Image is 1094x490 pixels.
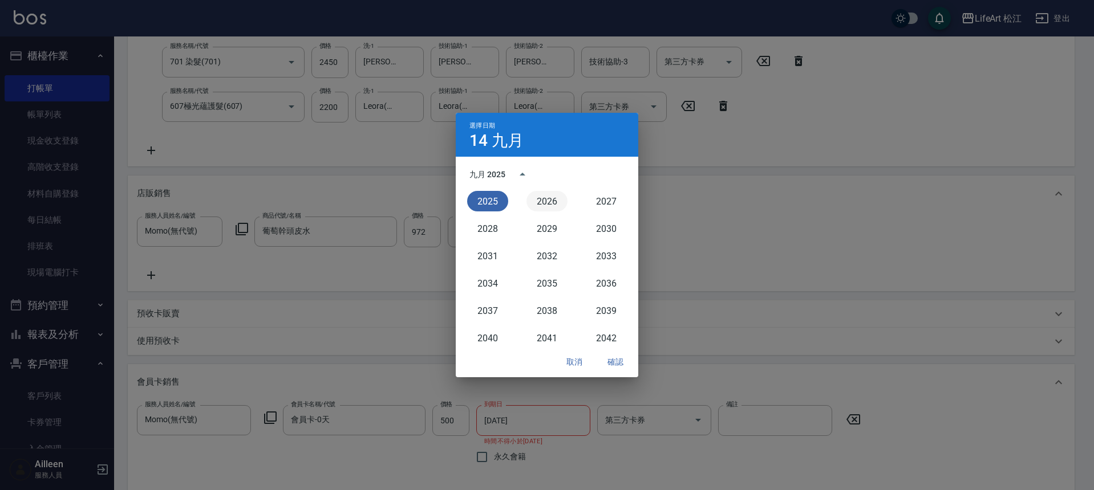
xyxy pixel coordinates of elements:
button: 2038 [526,300,568,321]
button: 2032 [526,246,568,266]
button: 2031 [467,246,508,266]
button: 取消 [556,352,593,373]
button: 2030 [586,218,627,239]
button: 2026 [526,191,568,211]
button: 2025 [467,191,508,211]
h4: 14 九月 [469,134,524,148]
button: 2028 [467,218,508,239]
button: 2027 [586,191,627,211]
button: 2035 [526,273,568,293]
div: 九月 2025 [469,169,505,181]
button: 2041 [526,328,568,348]
button: year view is open, switch to calendar view [509,161,536,188]
button: 2034 [467,273,508,293]
button: 2033 [586,246,627,266]
button: 2039 [586,300,627,321]
button: 2037 [467,300,508,321]
button: 確認 [597,352,634,373]
button: 2040 [467,328,508,348]
button: 2042 [586,328,627,348]
button: 2036 [586,273,627,293]
button: 2029 [526,218,568,239]
span: 選擇日期 [469,122,495,129]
